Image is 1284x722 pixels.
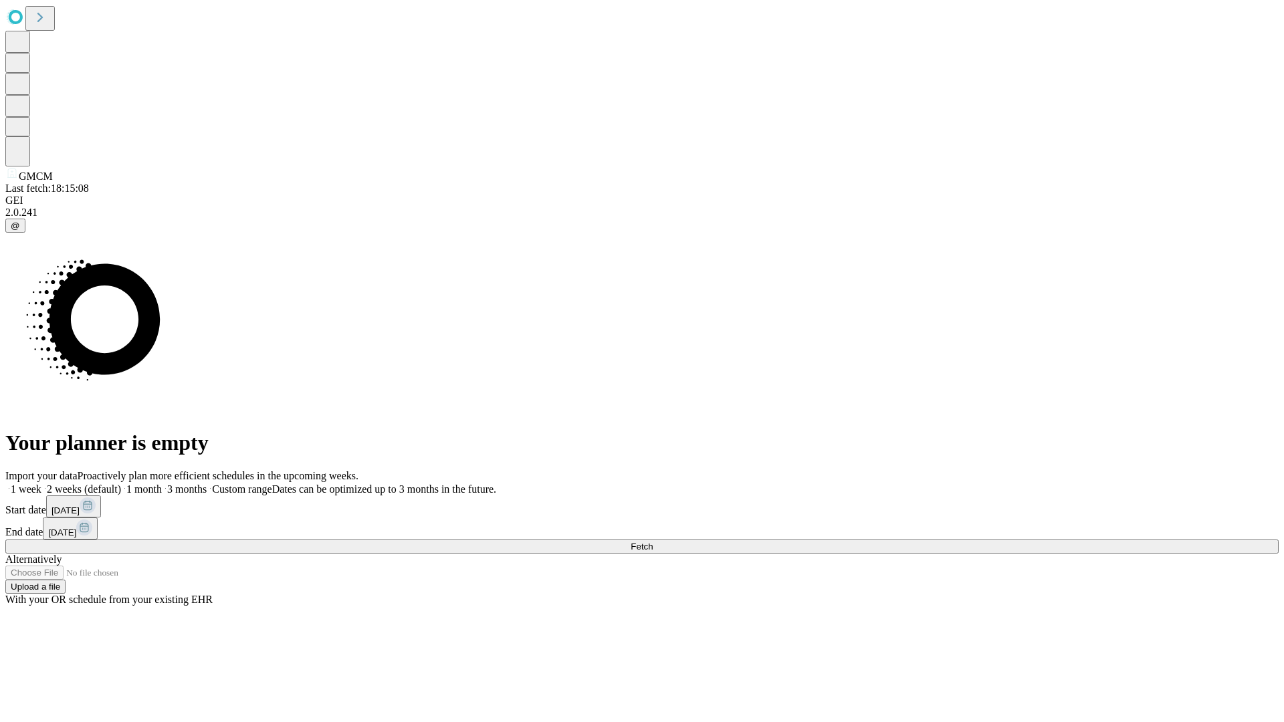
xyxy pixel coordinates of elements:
[5,470,78,481] span: Import your data
[5,539,1279,554] button: Fetch
[5,580,66,594] button: Upload a file
[11,483,41,495] span: 1 week
[167,483,207,495] span: 3 months
[5,594,213,605] span: With your OR schedule from your existing EHR
[46,495,101,517] button: [DATE]
[5,431,1279,455] h1: Your planner is empty
[5,517,1279,539] div: End date
[631,541,653,552] span: Fetch
[5,183,89,194] span: Last fetch: 18:15:08
[5,554,62,565] span: Alternatively
[11,221,20,231] span: @
[272,483,496,495] span: Dates can be optimized up to 3 months in the future.
[48,527,76,537] span: [DATE]
[5,207,1279,219] div: 2.0.241
[51,505,80,515] span: [DATE]
[212,483,272,495] span: Custom range
[43,517,98,539] button: [DATE]
[19,170,53,182] span: GMCM
[47,483,121,495] span: 2 weeks (default)
[126,483,162,495] span: 1 month
[5,495,1279,517] div: Start date
[5,219,25,233] button: @
[5,195,1279,207] div: GEI
[78,470,358,481] span: Proactively plan more efficient schedules in the upcoming weeks.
